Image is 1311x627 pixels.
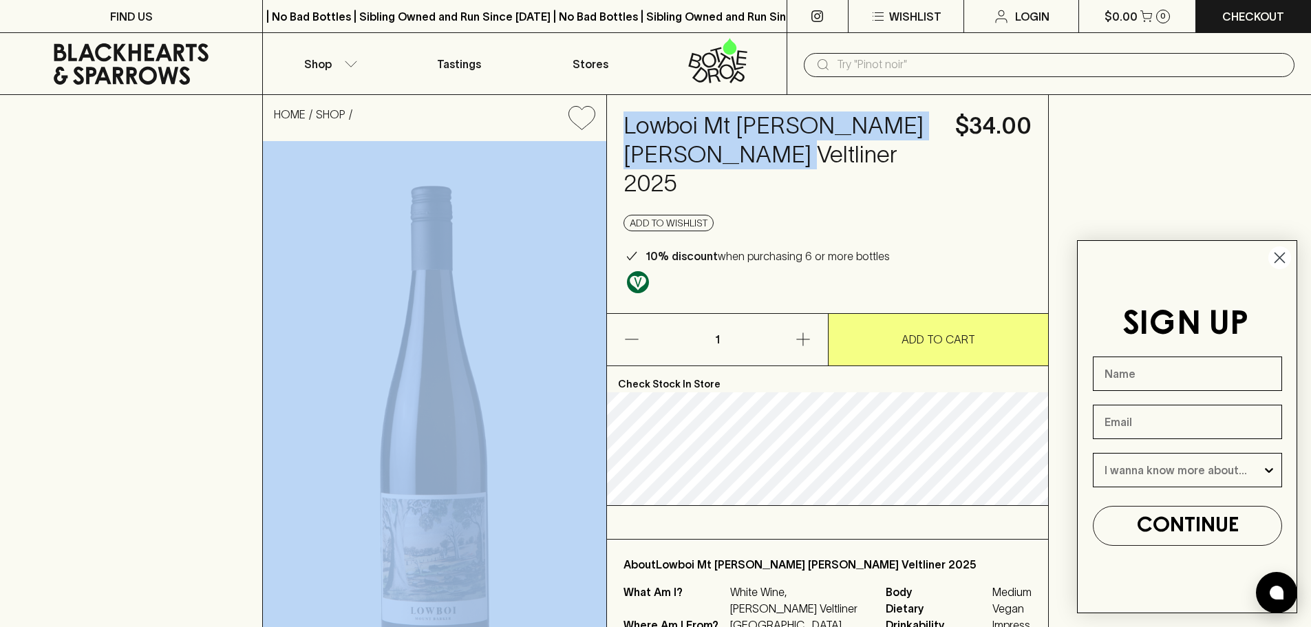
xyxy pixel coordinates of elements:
img: bubble-icon [1270,586,1283,599]
button: Add to wishlist [563,100,601,136]
p: $0.00 [1105,8,1138,25]
p: Stores [573,56,608,72]
input: I wanna know more about... [1105,454,1262,487]
h4: Lowboi Mt [PERSON_NAME] [PERSON_NAME] Veltliner 2025 [623,111,939,198]
span: Dietary [886,600,989,617]
p: Shop [304,56,332,72]
a: Made without the use of any animal products. [623,268,652,297]
p: About Lowboi Mt [PERSON_NAME] [PERSON_NAME] Veltliner 2025 [623,556,1032,573]
input: Name [1093,357,1282,391]
button: Close dialog [1268,246,1292,270]
span: Vegan [992,600,1032,617]
input: Try "Pinot noir" [837,54,1283,76]
p: when purchasing 6 or more bottles [646,248,890,264]
p: Check Stock In Store [607,366,1048,392]
a: HOME [274,108,306,120]
p: ADD TO CART [902,331,975,348]
p: What Am I? [623,584,727,617]
button: CONTINUE [1093,506,1282,546]
p: FIND US [110,8,153,25]
button: Shop [263,33,394,94]
button: ADD TO CART [829,314,1049,365]
p: 0 [1160,12,1166,20]
p: Checkout [1222,8,1284,25]
b: 10% discount [646,250,718,262]
span: Body [886,584,989,600]
h4: $34.00 [955,111,1032,140]
a: Stores [525,33,656,94]
span: SIGN UP [1122,309,1248,341]
input: Email [1093,405,1282,439]
a: SHOP [316,108,345,120]
p: Tastings [437,56,481,72]
p: Login [1015,8,1049,25]
button: Show Options [1262,454,1276,487]
p: Wishlist [889,8,941,25]
span: Medium [992,584,1032,600]
button: Add to wishlist [623,215,714,231]
div: FLYOUT Form [1063,226,1311,627]
a: Tastings [394,33,524,94]
p: White Wine, [PERSON_NAME] Veltliner [730,584,869,617]
img: Vegan [627,271,649,293]
p: 1 [701,314,734,365]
